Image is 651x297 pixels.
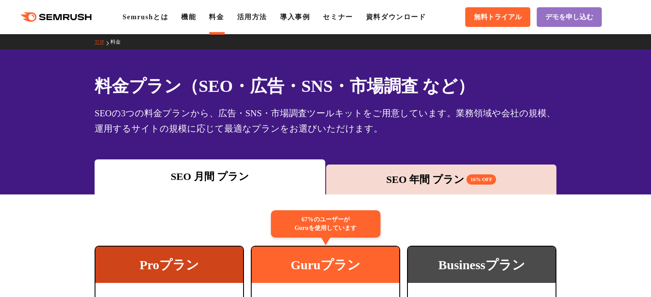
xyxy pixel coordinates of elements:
span: 16% OFF [467,174,496,185]
a: 料金 [209,13,224,21]
a: 資料ダウンロード [366,13,426,21]
div: Businessプラン [408,247,556,283]
div: SEO 月間 プラン [99,169,321,184]
a: セミナー [323,13,353,21]
a: TOP [95,39,110,45]
span: 無料トライアル [474,13,522,22]
div: 67%のユーザーが Guruを使用しています [271,210,380,238]
a: 活用方法 [237,13,267,21]
div: Proプラン [95,247,243,283]
div: SEOの3つの料金プランから、広告・SNS・市場調査ツールキットをご用意しています。業務領域や会社の規模、運用するサイトの規模に応じて最適なプランをお選びいただけます。 [95,106,556,136]
a: 機能 [181,13,196,21]
a: 料金 [110,39,127,45]
a: デモを申し込む [537,7,602,27]
div: Guruプラン [252,247,399,283]
h1: 料金プラン（SEO・広告・SNS・市場調査 など） [95,74,556,99]
a: 無料トライアル [465,7,530,27]
div: SEO 年間 プラン [330,172,553,187]
a: Semrushとは [122,13,168,21]
span: デモを申し込む [545,13,593,22]
a: 導入事例 [280,13,310,21]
